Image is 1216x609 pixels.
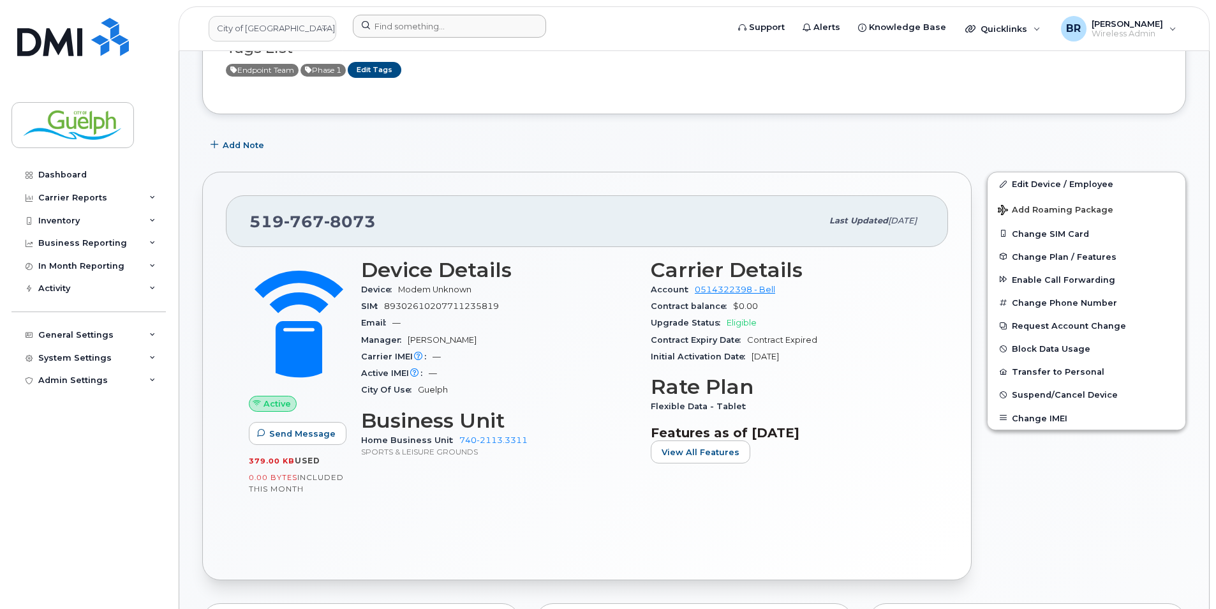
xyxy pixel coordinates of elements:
span: Email [361,318,392,327]
span: Last updated [829,216,888,225]
span: Add Roaming Package [998,205,1113,217]
span: [DATE] [752,352,779,361]
span: Manager [361,335,408,345]
button: View All Features [651,440,750,463]
button: Send Message [249,422,346,445]
button: Change SIM Card [988,222,1185,245]
span: 89302610207711235819 [384,301,499,311]
div: Brendan Raftis [1052,16,1185,41]
span: — [433,352,441,361]
span: Active [300,64,346,77]
a: Alerts [794,15,849,40]
p: SPORTS & LEISURE GROUNDS [361,446,635,457]
span: Active IMEI [361,368,429,378]
button: Add Note [202,133,275,156]
span: Suspend/Cancel Device [1012,390,1118,400]
input: Find something... [353,15,546,38]
a: 740-2113.3311 [459,435,528,445]
span: Flexible Data - Tablet [651,402,752,411]
span: [DATE] [888,216,917,225]
a: Edit Tags [348,62,401,78]
h3: Device Details [361,259,635,282]
button: Add Roaming Package [988,196,1185,222]
a: Knowledge Base [849,15,955,40]
span: Enable Call Forwarding [1012,274,1115,284]
span: Alerts [813,21,840,34]
span: Initial Activation Date [651,352,752,361]
span: — [392,318,401,327]
button: Change Plan / Features [988,245,1185,268]
button: Change IMEI [988,407,1185,430]
span: 0.00 Bytes [249,473,297,482]
a: Edit Device / Employee [988,172,1185,195]
span: BR [1066,21,1081,36]
span: Upgrade Status [651,318,727,327]
span: $0.00 [733,301,758,311]
span: Contract balance [651,301,733,311]
span: Change Plan / Features [1012,252,1116,261]
span: 767 [284,212,324,231]
span: Contract Expired [747,335,817,345]
h3: Carrier Details [651,259,925,282]
button: Block Data Usage [988,337,1185,360]
span: included this month [249,472,344,493]
span: Contract Expiry Date [651,335,747,345]
button: Change Phone Number [988,291,1185,314]
h3: Tags List [226,40,1162,56]
span: Device [361,285,398,294]
span: 379.00 KB [249,456,295,465]
div: Quicklinks [956,16,1049,41]
h3: Business Unit [361,409,635,432]
span: [PERSON_NAME] [408,335,477,345]
span: Modem Unknown [398,285,471,294]
span: Active [263,398,291,410]
h3: Rate Plan [651,375,925,398]
span: Guelph [418,385,448,395]
span: Wireless Admin [1092,29,1163,39]
span: Support [749,21,785,34]
span: [PERSON_NAME] [1092,19,1163,29]
span: Carrier IMEI [361,352,433,361]
span: Send Message [269,428,336,440]
span: Quicklinks [981,24,1027,34]
span: Add Note [223,139,264,151]
span: City Of Use [361,385,418,395]
button: Suspend/Cancel Device [988,383,1185,406]
button: Request Account Change [988,314,1185,337]
h3: Features as of [DATE] [651,425,925,440]
span: Home Business Unit [361,435,459,445]
a: City of Guelph [209,16,336,41]
a: 0514322398 - Bell [695,285,775,294]
span: Knowledge Base [869,21,946,34]
span: Active [226,64,299,77]
span: used [295,456,320,465]
span: View All Features [662,446,739,458]
span: 8073 [324,212,376,231]
span: Eligible [727,318,757,327]
span: Account [651,285,695,294]
span: — [429,368,437,378]
button: Transfer to Personal [988,360,1185,383]
button: Enable Call Forwarding [988,268,1185,291]
span: 519 [249,212,376,231]
span: SIM [361,301,384,311]
a: Support [729,15,794,40]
